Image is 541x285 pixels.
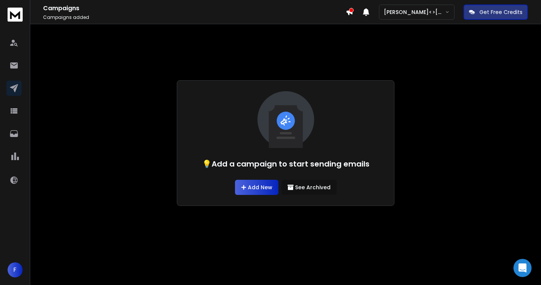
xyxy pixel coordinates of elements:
button: Get Free Credits [464,5,528,20]
button: See Archived [281,180,337,195]
h1: Campaigns [43,4,346,13]
h1: 💡Add a campaign to start sending emails [202,159,369,169]
p: Campaigns added [43,14,346,20]
p: Get Free Credits [479,8,522,16]
img: logo [8,8,23,22]
a: Add New [235,180,278,195]
div: Open Intercom Messenger [513,259,532,277]
button: F [8,262,23,277]
p: [PERSON_NAME]<>[PERSON_NAME] [384,8,445,16]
